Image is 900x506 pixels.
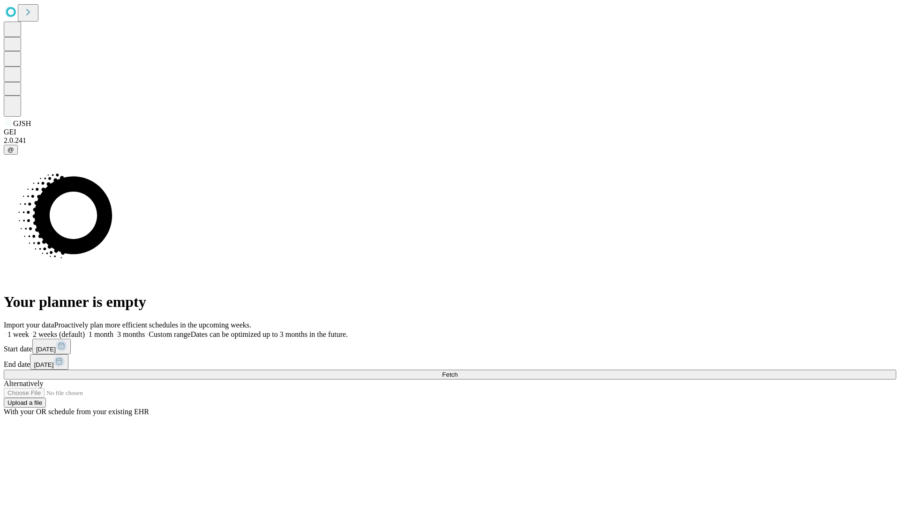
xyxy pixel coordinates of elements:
div: End date [4,354,896,370]
div: 2.0.241 [4,136,896,145]
h1: Your planner is empty [4,293,896,311]
span: Import your data [4,321,54,329]
button: [DATE] [30,354,68,370]
span: Custom range [149,330,190,338]
span: 1 month [89,330,113,338]
span: 3 months [117,330,145,338]
span: [DATE] [36,346,56,353]
span: With your OR schedule from your existing EHR [4,408,149,416]
span: Proactively plan more efficient schedules in the upcoming weeks. [54,321,251,329]
span: Alternatively [4,379,43,387]
span: GJSH [13,119,31,127]
button: Upload a file [4,398,46,408]
span: @ [7,146,14,153]
span: 2 weeks (default) [33,330,85,338]
button: [DATE] [32,339,71,354]
button: @ [4,145,18,155]
span: [DATE] [34,361,53,368]
span: Fetch [442,371,457,378]
div: Start date [4,339,896,354]
span: Dates can be optimized up to 3 months in the future. [191,330,348,338]
div: GEI [4,128,896,136]
button: Fetch [4,370,896,379]
span: 1 week [7,330,29,338]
